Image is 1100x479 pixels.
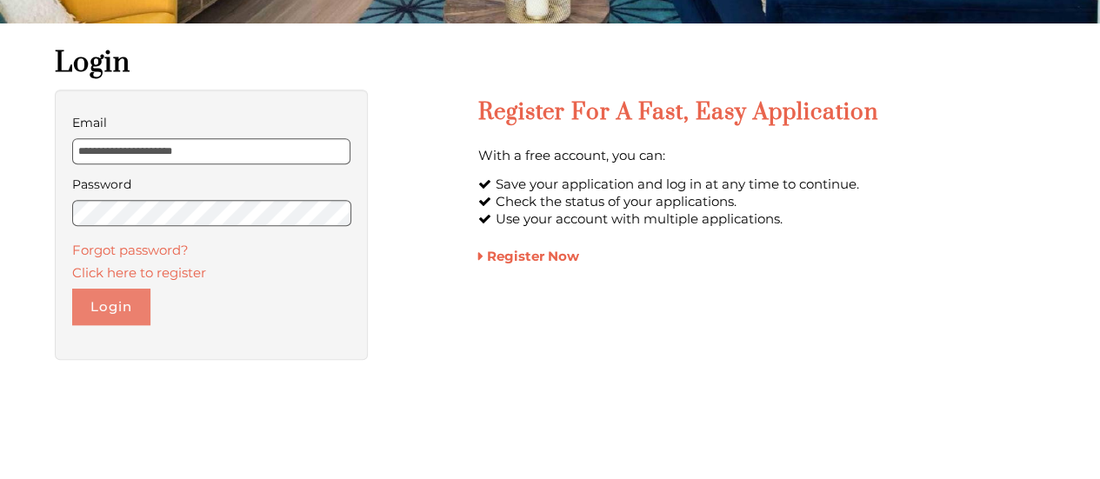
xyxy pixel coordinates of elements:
[55,45,1046,81] h1: Login
[478,144,1046,167] p: With a free account, you can:
[478,98,1046,127] h2: Register for a Fast, Easy Application
[478,193,1046,210] li: Check the status of your applications.
[72,289,150,325] button: Login
[72,138,351,164] input: email
[478,248,579,264] a: Register Now
[72,173,351,196] label: Password
[72,242,189,258] a: Forgot password?
[72,264,206,281] a: Click here to register
[478,176,1046,193] li: Save your application and log in at any time to continue.
[72,200,351,226] input: password
[478,210,1046,228] li: Use your account with multiple applications.
[72,111,351,134] label: Email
